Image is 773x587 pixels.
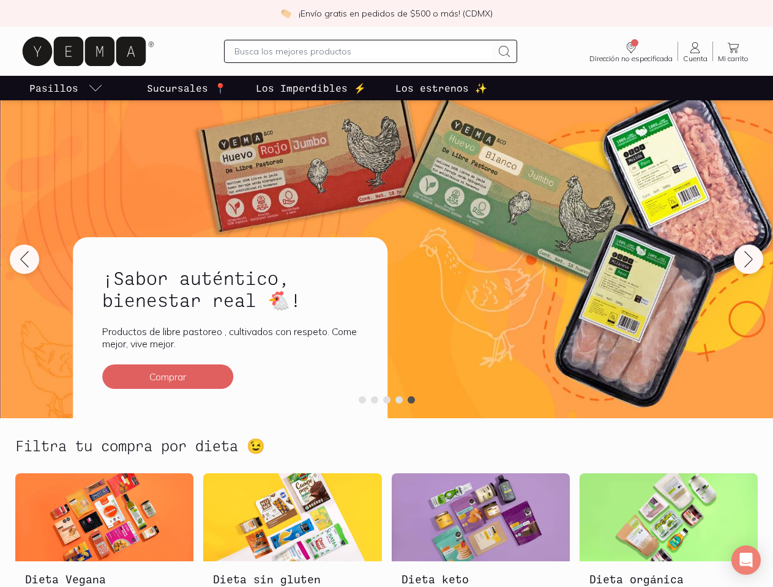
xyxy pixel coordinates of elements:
img: Dieta orgánica [580,473,758,561]
h3: Dieta Vegana [25,571,184,587]
img: Dieta keto [392,473,570,561]
span: Mi carrito [718,55,749,62]
h2: ¡Sabor auténtico, bienestar real 🐔! [102,267,358,311]
a: ¡Sabor auténtico, bienestar real 🐔!Productos de libre pastoreo , cultivados con respeto. Come mej... [73,237,387,418]
img: Dieta Vegana [15,473,193,561]
span: Cuenta [683,55,708,62]
p: Los Imperdibles ⚡️ [256,81,366,95]
input: Busca los mejores productos [234,44,493,59]
h2: Filtra tu compra por dieta 😉 [15,438,265,454]
a: Los Imperdibles ⚡️ [253,76,368,100]
h3: Dieta orgánica [589,571,748,587]
a: Cuenta [678,40,712,62]
p: ¡Envío gratis en pedidos de $500 o más! (CDMX) [299,7,493,20]
p: Pasillos [29,81,78,95]
h3: Dieta sin gluten [213,571,372,587]
a: Mi carrito [713,40,753,62]
p: Productos de libre pastoreo , cultivados con respeto. Come mejor, vive mejor. [102,325,358,350]
a: Dirección no especificada [584,40,678,62]
h3: Dieta keto [401,571,560,587]
img: check [280,8,291,19]
p: Los estrenos ✨ [395,81,487,95]
p: Sucursales 📍 [147,81,226,95]
img: Dieta sin gluten [203,473,381,561]
a: pasillo-todos-link [27,76,105,100]
button: Comprar [102,364,233,389]
a: Los estrenos ✨ [393,76,490,100]
a: Sucursales 📍 [144,76,229,100]
div: Open Intercom Messenger [731,545,761,575]
span: Dirección no especificada [589,55,673,62]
